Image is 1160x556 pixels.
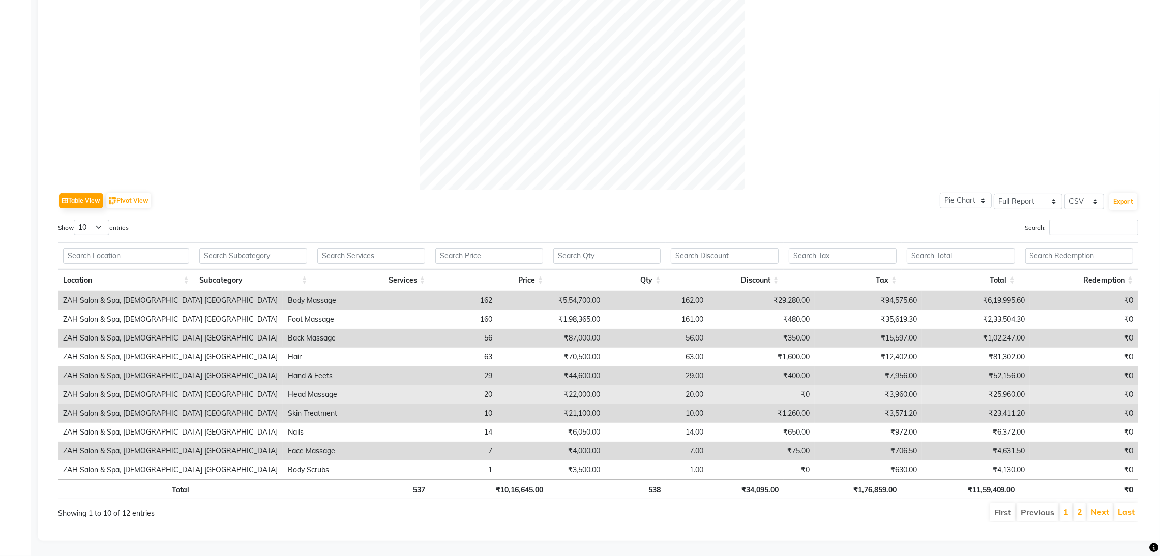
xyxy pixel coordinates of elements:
button: Table View [59,193,103,208]
td: Body Massage [283,291,391,310]
td: ₹6,372.00 [922,423,1030,442]
td: ₹5,54,700.00 [497,291,605,310]
td: 63.00 [605,348,709,366]
td: 1.00 [605,460,709,479]
td: ₹0 [1030,366,1138,385]
td: ₹0 [1030,329,1138,348]
td: ₹3,500.00 [497,460,605,479]
td: 56.00 [605,329,709,348]
td: 7.00 [605,442,709,460]
td: 14.00 [605,423,709,442]
input: Search: [1049,220,1138,235]
td: ₹630.00 [815,460,922,479]
th: Services: activate to sort column ascending [312,269,430,291]
td: ZAH Salon & Spa, [DEMOGRAPHIC_DATA] [GEOGRAPHIC_DATA] [58,310,283,329]
td: ZAH Salon & Spa, [DEMOGRAPHIC_DATA] [GEOGRAPHIC_DATA] [58,329,283,348]
td: ZAH Salon & Spa, [DEMOGRAPHIC_DATA] [GEOGRAPHIC_DATA] [58,291,283,310]
td: 162.00 [605,291,709,310]
td: ₹480.00 [708,310,815,329]
input: Search Subcategory [199,248,307,264]
td: ₹75.00 [708,442,815,460]
td: ₹0 [1030,310,1138,329]
td: ₹400.00 [708,366,815,385]
th: Discount: activate to sort column ascending [666,269,784,291]
td: ₹4,130.00 [922,460,1030,479]
th: ₹10,16,645.00 [430,479,548,499]
td: 161.00 [605,310,709,329]
td: ₹6,050.00 [497,423,605,442]
input: Search Qty [553,248,661,264]
th: ₹1,76,859.00 [784,479,902,499]
td: 29.00 [605,366,709,385]
td: 14 [391,423,497,442]
th: ₹0 [1020,479,1139,499]
label: Show entries [58,220,129,235]
td: ₹972.00 [815,423,922,442]
th: Total: activate to sort column ascending [902,269,1020,291]
td: Hand & Feets [283,366,391,385]
td: ₹4,631.50 [922,442,1030,460]
td: ₹29,280.00 [708,291,815,310]
td: ₹0 [1030,404,1138,423]
td: ₹0 [1030,460,1138,479]
td: ₹0 [1030,291,1138,310]
a: 1 [1063,507,1068,517]
td: ₹0 [1030,442,1138,460]
td: ₹0 [708,460,815,479]
td: 10 [391,404,497,423]
td: ₹3,571.20 [815,404,922,423]
td: 29 [391,366,497,385]
td: ₹52,156.00 [922,366,1030,385]
td: Hair [283,348,391,366]
td: ₹22,000.00 [497,385,605,404]
th: Price: activate to sort column ascending [430,269,548,291]
td: 10.00 [605,404,709,423]
td: Foot Massage [283,310,391,329]
td: Nails [283,423,391,442]
img: pivot.png [109,197,116,205]
button: Export [1109,193,1137,210]
input: Search Price [435,248,543,264]
td: ₹15,597.00 [815,329,922,348]
td: ZAH Salon & Spa, [DEMOGRAPHIC_DATA] [GEOGRAPHIC_DATA] [58,348,283,366]
td: ₹1,260.00 [708,404,815,423]
td: Body Scrubs [283,460,391,479]
th: ₹11,59,409.00 [902,479,1020,499]
input: Search Total [907,248,1015,264]
td: ₹4,000.00 [497,442,605,460]
td: ₹23,411.20 [922,404,1030,423]
th: Total [58,479,194,499]
td: ₹3,960.00 [815,385,922,404]
input: Search Location [63,248,189,264]
td: 63 [391,348,497,366]
td: ₹70,500.00 [497,348,605,366]
td: 20 [391,385,497,404]
td: Face Massage [283,442,391,460]
td: Back Massage [283,329,391,348]
td: ZAH Salon & Spa, [DEMOGRAPHIC_DATA] [GEOGRAPHIC_DATA] [58,366,283,385]
td: ₹706.50 [815,442,922,460]
td: ₹2,33,504.30 [922,310,1030,329]
th: Qty: activate to sort column ascending [548,269,666,291]
label: Search: [1025,220,1138,235]
td: 162 [391,291,497,310]
td: ₹1,98,365.00 [497,310,605,329]
input: Search Tax [789,248,897,264]
td: ZAH Salon & Spa, [DEMOGRAPHIC_DATA] [GEOGRAPHIC_DATA] [58,404,283,423]
th: Location: activate to sort column ascending [58,269,194,291]
td: ₹6,19,995.60 [922,291,1030,310]
input: Search Services [317,248,425,264]
td: ₹44,600.00 [497,366,605,385]
td: 20.00 [605,385,709,404]
td: 160 [391,310,497,329]
td: ZAH Salon & Spa, [DEMOGRAPHIC_DATA] [GEOGRAPHIC_DATA] [58,460,283,479]
td: 7 [391,442,497,460]
td: ₹1,600.00 [708,348,815,366]
td: ₹25,960.00 [922,385,1030,404]
th: Subcategory: activate to sort column ascending [194,269,312,291]
td: ₹0 [1030,348,1138,366]
td: ₹7,956.00 [815,366,922,385]
td: 56 [391,329,497,348]
td: ₹0 [1030,423,1138,442]
th: ₹34,095.00 [666,479,784,499]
